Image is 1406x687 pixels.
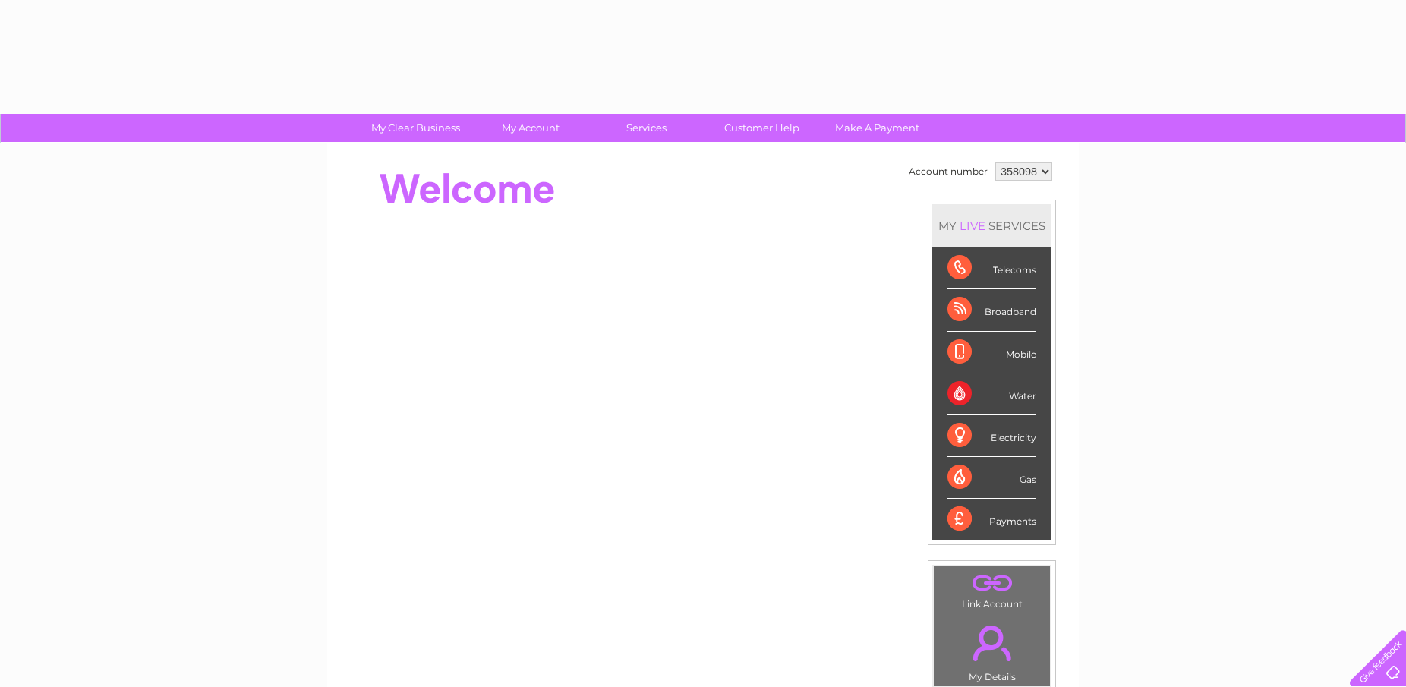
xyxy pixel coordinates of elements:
td: My Details [933,613,1051,687]
td: Account number [905,159,991,184]
a: My Account [468,114,594,142]
div: Payments [947,499,1036,540]
a: Services [584,114,709,142]
div: Electricity [947,415,1036,457]
a: . [938,570,1046,597]
div: Telecoms [947,247,1036,289]
td: Link Account [933,566,1051,613]
div: Gas [947,457,1036,499]
div: LIVE [957,219,988,233]
a: My Clear Business [353,114,478,142]
a: Make A Payment [815,114,940,142]
div: MY SERVICES [932,204,1051,247]
a: . [938,616,1046,670]
a: Customer Help [699,114,824,142]
div: Water [947,373,1036,415]
div: Broadband [947,289,1036,331]
div: Mobile [947,332,1036,373]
